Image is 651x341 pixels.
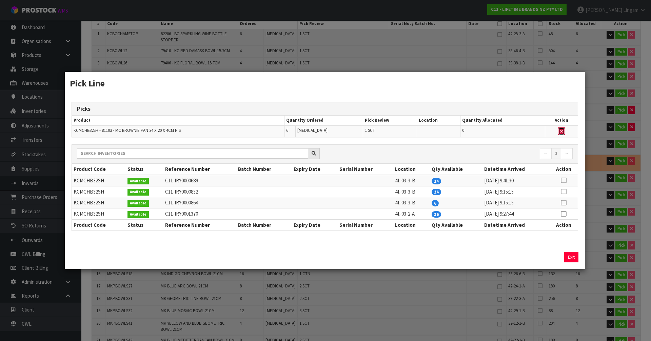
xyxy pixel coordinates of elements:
[236,164,292,175] th: Batch Number
[430,220,482,230] th: Qty Available
[286,127,288,133] span: 6
[127,211,149,218] span: Available
[551,148,561,159] a: 1
[126,220,163,230] th: Status
[462,127,464,133] span: 0
[393,175,430,186] td: 41-03-3-B
[292,164,338,175] th: Expiry Date
[292,220,338,230] th: Expiry Date
[549,220,578,230] th: Action
[72,220,126,230] th: Product Code
[163,164,237,175] th: Reference Number
[363,116,417,125] th: Pick Review
[127,178,149,185] span: Available
[549,164,578,175] th: Action
[77,106,573,112] h3: Picks
[284,116,363,125] th: Quantity Ordered
[126,164,163,175] th: Status
[163,197,237,208] td: C11-IRY0000864
[432,211,441,218] span: 36
[482,197,549,208] td: [DATE] 9:15:15
[561,148,573,159] a: →
[482,186,549,197] td: [DATE] 9:15:15
[564,252,578,262] button: Exit
[330,148,573,160] nav: Page navigation
[72,208,126,220] td: KCMCHB32SH
[432,189,441,195] span: 24
[236,220,292,230] th: Batch Number
[393,208,430,220] td: 41-03-2-A
[72,186,126,197] td: KCMCHB32SH
[482,208,549,220] td: [DATE] 9:27:44
[72,175,126,186] td: KCMCHB32SH
[72,197,126,208] td: KCMCHB32SH
[74,127,181,133] span: KCMCHB32SH - 81103 - MC BROWNIE PAN 34 X 20 X 4CM N S
[393,197,430,208] td: 41-03-3-B
[540,148,552,159] a: ←
[163,186,237,197] td: C11-IRY0000832
[417,116,460,125] th: Location
[393,164,430,175] th: Location
[482,220,549,230] th: Datetime Arrived
[432,178,441,184] span: 24
[430,164,482,175] th: Qty Available
[393,186,430,197] td: 41-03-3-B
[72,164,126,175] th: Product Code
[127,189,149,196] span: Available
[77,148,308,159] input: Search inventories
[297,127,328,133] span: [MEDICAL_DATA]
[460,116,545,125] th: Quantity Allocated
[545,116,578,125] th: Action
[338,220,393,230] th: Serial Number
[432,200,439,206] span: 6
[338,164,393,175] th: Serial Number
[482,175,549,186] td: [DATE] 9:41:30
[163,175,237,186] td: C11-IRY0000689
[72,116,284,125] th: Product
[127,200,149,207] span: Available
[365,127,375,133] span: 1 SCT
[163,220,237,230] th: Reference Number
[393,220,430,230] th: Location
[482,164,549,175] th: Datetime Arrived
[70,77,580,89] h3: Pick Line
[163,208,237,220] td: C11-IRY0001370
